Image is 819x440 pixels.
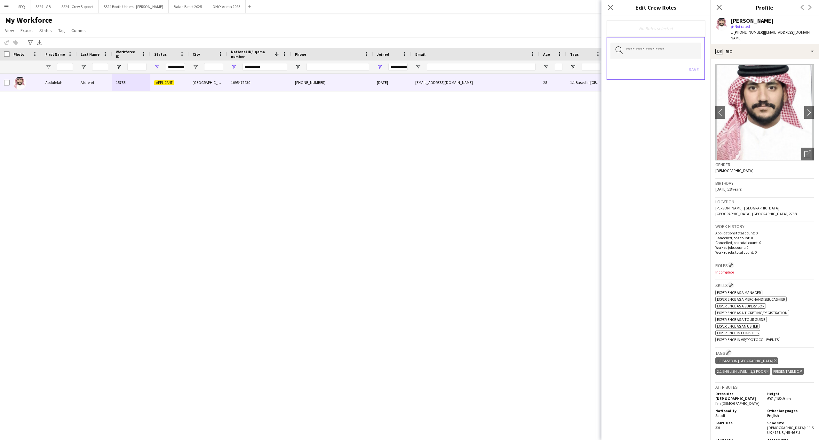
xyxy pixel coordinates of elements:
[56,26,68,35] a: Tag
[715,270,814,274] p: Incomplete
[715,384,814,390] h3: Attributes
[45,64,51,70] button: Open Filter Menu
[169,0,207,13] button: Balad Beast 2025
[767,413,779,418] span: English
[717,337,779,342] span: Experience in VIP/Protocol Events
[99,0,169,13] button: SS24 Booth Ushers - [PERSON_NAME]
[717,290,761,295] span: Experience as a Manager
[731,30,812,40] span: | [EMAIL_ADDRESS][DOMAIN_NAME]
[154,80,174,85] span: Applicant
[715,231,814,235] p: Applications total count: 0
[715,425,721,430] span: 3XL
[715,357,778,364] div: 1.1 Based in [GEOGRAPHIC_DATA]
[735,24,750,29] span: Not rated
[18,26,36,35] a: Export
[377,52,389,57] span: Joined
[715,180,814,186] h3: Birthday
[710,44,819,59] div: Bio
[801,148,814,160] div: Open photos pop-in
[731,30,764,35] span: t. [PHONE_NUMBER]
[415,64,421,70] button: Open Filter Menu
[231,49,272,59] span: National ID/ Iqama number
[127,63,147,71] input: Workforce ID Filter Input
[13,0,30,13] button: SFQ
[207,0,246,13] button: ONYX Arena 2025
[767,408,814,413] h5: Other languages
[204,63,223,71] input: City Filter Input
[715,250,814,255] p: Worked jobs total count: 0
[731,18,774,24] div: [PERSON_NAME]
[715,420,762,425] h5: Shirt size
[715,349,814,356] h3: Tags
[715,281,814,288] h3: Skills
[27,39,34,46] app-action-btn: Advanced filters
[566,74,605,91] div: 1.1 Based in [GEOGRAPHIC_DATA], 2.1 English Level = 1/3 Poor, Presentable C
[154,64,160,70] button: Open Filter Menu
[45,52,65,57] span: First Name
[427,63,536,71] input: Email Filter Input
[42,74,77,91] div: Abdulelah
[243,63,287,71] input: National ID/ Iqama number Filter Input
[411,74,539,91] div: [EMAIL_ADDRESS][DOMAIN_NAME]
[30,0,56,13] button: SS24 - VIB
[570,52,579,57] span: Tags
[92,63,108,71] input: Last Name Filter Input
[715,401,759,406] span: I'm [DEMOGRAPHIC_DATA]
[231,64,237,70] button: Open Filter Menu
[71,28,86,33] span: Comms
[601,3,710,12] h3: Edit Crew Roles
[3,26,17,35] a: View
[37,26,54,35] a: Status
[295,64,301,70] button: Open Filter Menu
[715,245,814,250] p: Worked jobs count: 0
[13,52,24,57] span: Photo
[767,420,814,425] h5: Shoe size
[81,64,86,70] button: Open Filter Menu
[193,64,198,70] button: Open Filter Menu
[715,224,814,229] h3: Work history
[5,15,52,25] span: My Workforce
[715,240,814,245] p: Cancelled jobs total count: 0
[710,3,819,12] h3: Profile
[767,425,814,435] span: [DEMOGRAPHIC_DATA]: 11.5 UK / 12 US / 45-46 EU
[555,63,562,71] input: Age Filter Input
[612,26,700,31] div: No Roles selected
[715,408,762,413] h5: Nationality
[715,391,762,401] h5: Dress size [DEMOGRAPHIC_DATA]
[231,80,250,85] span: 1095472930
[112,74,150,91] div: 15755
[539,74,566,91] div: 28
[189,74,227,91] div: [GEOGRAPHIC_DATA]
[13,77,26,90] img: Abdulelah Alshehri
[58,28,65,33] span: Tag
[715,413,725,418] span: Saudi
[388,63,408,71] input: Date Filter Input
[767,391,814,396] h5: Height
[717,304,764,308] span: Experience as a Supervisor
[717,324,758,329] span: Experience as an Usher
[36,39,44,46] app-action-btn: Export XLSX
[772,368,804,375] div: Presentable C
[543,52,550,57] span: Age
[77,74,112,91] div: Alshehri
[415,52,425,57] span: Email
[193,52,200,57] span: City
[715,162,814,167] h3: Gender
[373,74,411,91] div: [DATE]
[715,199,814,205] h3: Location
[715,187,743,191] span: [DATE] (28 years)
[717,330,759,335] span: Experience in Logistics
[715,262,814,268] h3: Roles
[715,206,797,216] span: [PERSON_NAME], [GEOGRAPHIC_DATA] [GEOGRAPHIC_DATA], [GEOGRAPHIC_DATA], 2738
[291,74,373,91] div: [PHONE_NUMBER]
[20,28,33,33] span: Export
[81,52,99,57] span: Last Name
[543,64,549,70] button: Open Filter Menu
[715,168,753,173] span: [DEMOGRAPHIC_DATA]
[116,49,139,59] span: Workforce ID
[570,64,576,70] button: Open Filter Menu
[715,368,770,375] div: 2.1 English Level = 1/3 Poor
[5,28,14,33] span: View
[717,310,788,315] span: Experience as a Ticketing/Registration
[57,63,73,71] input: First Name Filter Input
